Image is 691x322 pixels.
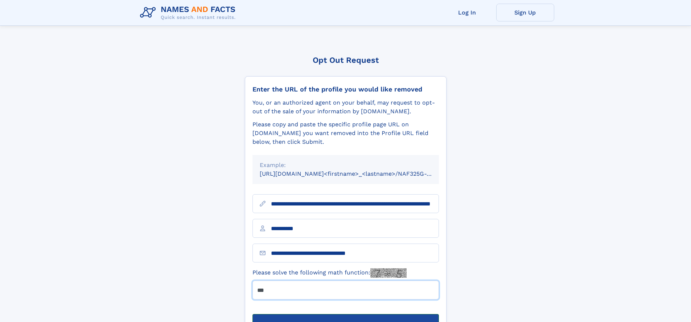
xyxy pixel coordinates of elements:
[252,85,439,93] div: Enter the URL of the profile you would like removed
[252,268,407,278] label: Please solve the following math function:
[137,3,242,23] img: Logo Names and Facts
[496,4,554,21] a: Sign Up
[260,161,432,170] div: Example:
[260,170,453,177] small: [URL][DOMAIN_NAME]<firstname>_<lastname>/NAF325G-xxxxxxxx
[245,56,447,65] div: Opt Out Request
[252,98,439,116] div: You, or an authorized agent on your behalf, may request to opt-out of the sale of your informatio...
[252,120,439,146] div: Please copy and paste the specific profile page URL on [DOMAIN_NAME] you want removed into the Pr...
[438,4,496,21] a: Log In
